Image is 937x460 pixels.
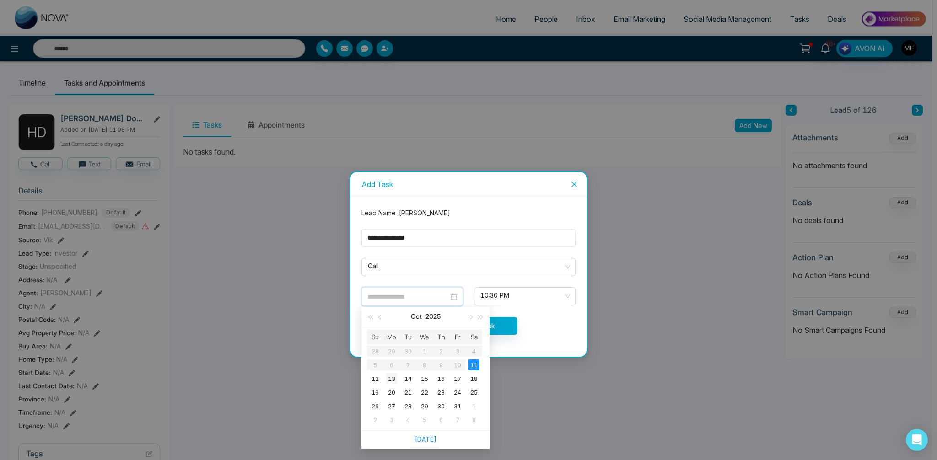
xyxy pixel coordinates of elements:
[452,387,463,398] div: 24
[383,372,400,385] td: 2025-10-13
[449,399,466,413] td: 2025-10-31
[466,399,482,413] td: 2025-11-01
[436,414,447,425] div: 6
[416,372,433,385] td: 2025-10-15
[415,435,436,443] a: [DATE]
[466,330,482,344] th: Sa
[416,413,433,427] td: 2025-11-05
[433,413,449,427] td: 2025-11-06
[468,359,479,370] div: 11
[356,208,581,218] div: Lead Name : [PERSON_NAME]
[419,387,430,398] div: 22
[449,372,466,385] td: 2025-10-17
[468,401,479,412] div: 1
[383,413,400,427] td: 2025-11-03
[466,413,482,427] td: 2025-11-08
[416,330,433,344] th: We
[383,399,400,413] td: 2025-10-27
[383,330,400,344] th: Mo
[361,179,576,189] div: Add Task
[400,385,416,399] td: 2025-10-21
[383,385,400,399] td: 2025-10-20
[386,401,397,412] div: 27
[466,385,482,399] td: 2025-10-25
[367,372,383,385] td: 2025-10-12
[466,372,482,385] td: 2025-10-18
[386,414,397,425] div: 3
[468,373,479,384] div: 18
[370,387,381,398] div: 19
[400,399,416,413] td: 2025-10-28
[436,401,447,412] div: 30
[906,429,928,451] div: Open Intercom Messenger
[416,399,433,413] td: 2025-10-29
[370,401,381,412] div: 26
[367,385,383,399] td: 2025-10-19
[368,259,569,275] span: Call
[452,373,463,384] div: 17
[452,401,463,412] div: 31
[419,414,430,425] div: 5
[367,399,383,413] td: 2025-10-26
[419,401,430,412] div: 29
[386,373,397,384] div: 13
[452,414,463,425] div: 7
[386,387,397,398] div: 20
[433,385,449,399] td: 2025-10-23
[367,413,383,427] td: 2025-11-02
[367,330,383,344] th: Su
[400,372,416,385] td: 2025-10-14
[466,358,482,372] td: 2025-10-11
[436,387,447,398] div: 23
[468,414,479,425] div: 8
[416,385,433,399] td: 2025-10-22
[400,413,416,427] td: 2025-11-04
[370,414,381,425] div: 2
[480,289,569,304] span: 10:30 PM
[433,399,449,413] td: 2025-10-30
[433,330,449,344] th: Th
[403,401,414,412] div: 28
[449,385,466,399] td: 2025-10-24
[571,181,578,188] span: close
[425,307,441,326] button: 2025
[449,330,466,344] th: Fr
[419,373,430,384] div: 15
[400,330,416,344] th: Tu
[468,387,479,398] div: 25
[433,372,449,385] td: 2025-10-16
[449,413,466,427] td: 2025-11-07
[562,172,587,197] button: Close
[436,373,447,384] div: 16
[403,387,414,398] div: 21
[403,414,414,425] div: 4
[403,373,414,384] div: 14
[411,307,422,326] button: Oct
[370,373,381,384] div: 12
